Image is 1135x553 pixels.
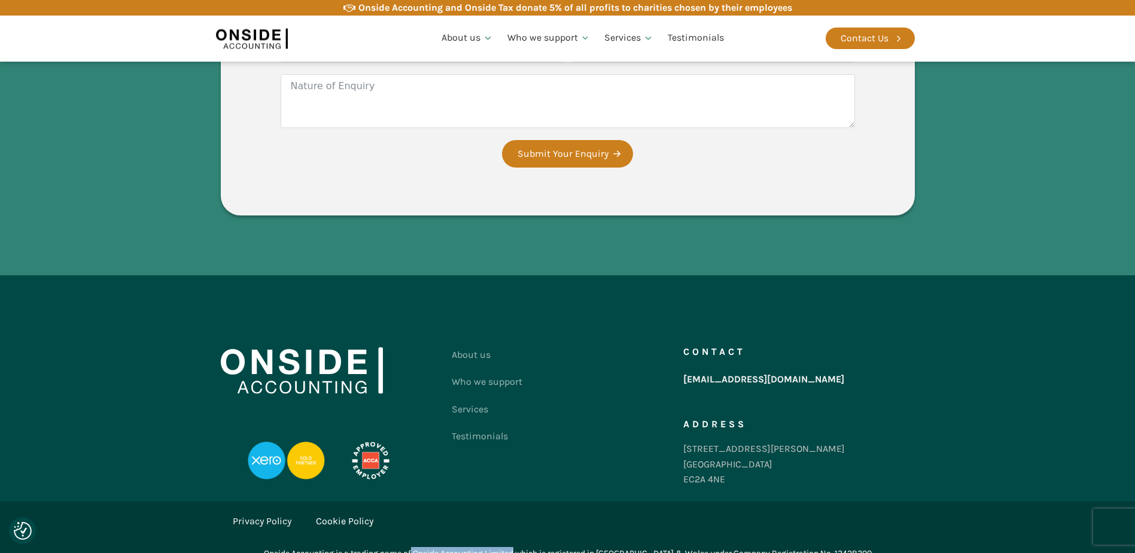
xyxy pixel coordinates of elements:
a: Privacy Policy [233,513,291,529]
a: Services [452,396,522,423]
h5: Contact [683,347,745,357]
img: Onside Accounting [216,25,288,52]
a: Services [597,18,661,59]
img: Onside Accounting [221,347,383,394]
div: [STREET_ADDRESS][PERSON_NAME] [GEOGRAPHIC_DATA] EC2A 4NE [683,441,845,487]
a: Testimonials [661,18,731,59]
a: About us [434,18,500,59]
button: Submit Your Enquiry [502,140,633,168]
a: Testimonials [452,423,522,450]
a: [EMAIL_ADDRESS][DOMAIN_NAME] [683,369,844,390]
h5: Address [683,420,747,429]
a: Who we support [452,368,522,396]
a: Cookie Policy [316,513,373,529]
a: Contact Us [826,28,915,49]
img: Revisit consent button [14,522,32,540]
button: Consent Preferences [14,522,32,540]
textarea: Nature of Enquiry [281,74,855,128]
a: Who we support [500,18,598,59]
div: Contact Us [841,31,888,46]
img: APPROVED-EMPLOYER-PROFESSIONAL-DEVELOPMENT-REVERSED_LOGO [337,442,404,480]
a: About us [452,341,522,369]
